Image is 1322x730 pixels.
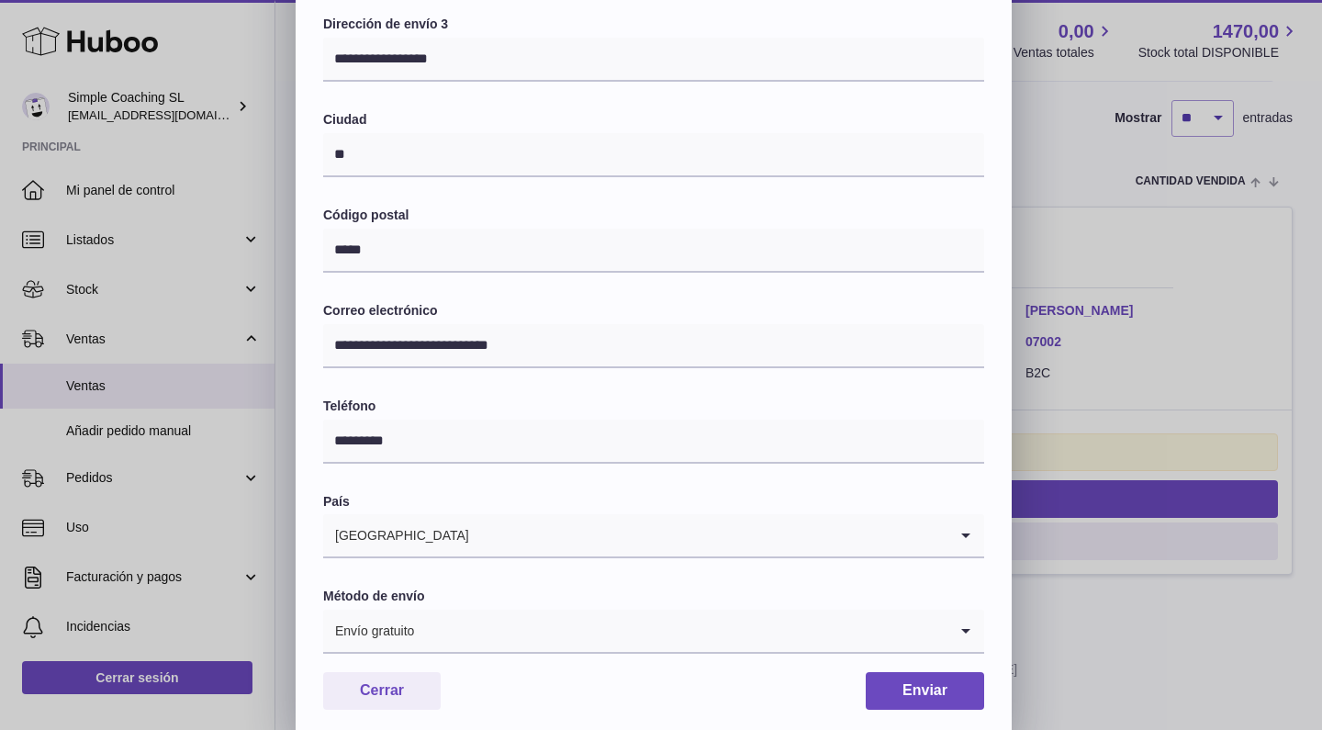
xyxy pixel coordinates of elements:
[415,610,947,652] input: Search for option
[470,514,947,556] input: Search for option
[323,672,441,710] button: Cerrar
[323,493,984,511] label: País
[323,588,984,605] label: Método de envío
[323,514,984,558] div: Search for option
[866,672,984,710] button: Enviar
[323,610,984,654] div: Search for option
[323,16,984,33] label: Dirección de envío 3
[323,111,984,129] label: Ciudad
[323,207,984,224] label: Código postal
[323,398,984,415] label: Teléfono
[323,514,470,556] span: [GEOGRAPHIC_DATA]
[323,302,984,320] label: Correo electrónico
[323,610,415,652] span: Envío gratuito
